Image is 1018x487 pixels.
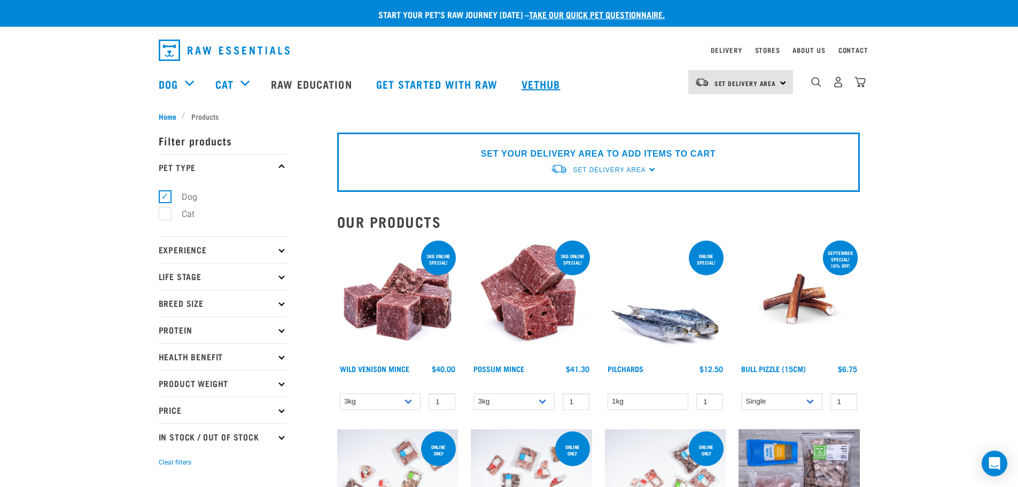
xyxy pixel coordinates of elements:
a: Vethub [511,63,574,105]
a: take our quick pet questionnaire. [529,12,665,17]
div: $6.75 [838,365,857,373]
nav: breadcrumbs [159,111,860,122]
div: Online Only [689,439,724,461]
p: SET YOUR DELIVERY AREA TO ADD ITEMS TO CART [481,148,716,160]
img: Bull Pizzle [739,238,860,360]
p: In Stock / Out Of Stock [159,423,287,450]
div: September special! 10% off! [823,245,858,274]
p: Price [159,397,287,423]
img: home-icon-1@2x.png [811,77,821,87]
img: van-moving.png [695,78,709,87]
nav: dropdown navigation [150,35,868,65]
a: About Us [792,48,825,52]
img: Pile Of Cubed Wild Venison Mince For Pets [337,238,459,360]
p: Breed Size [159,290,287,316]
img: van-moving.png [550,164,568,175]
div: Online Only [555,439,590,461]
input: 1 [830,393,857,410]
div: 3kg online special! [555,248,590,270]
span: Set Delivery Area [714,81,776,85]
a: Wild Venison Mince [340,367,409,370]
input: 1 [696,393,723,410]
div: 3kg online special! [421,248,456,270]
div: Open Intercom Messenger [982,451,1007,476]
a: Dog [159,76,178,92]
button: Clear filters [159,458,191,467]
a: Pilchards [608,367,643,370]
a: Home [159,111,182,122]
div: $40.00 [432,365,455,373]
p: Protein [159,316,287,343]
a: Contact [838,48,868,52]
span: Home [159,111,176,122]
img: 1102 Possum Mince 01 [471,238,592,360]
p: Product Weight [159,370,287,397]
p: Health Benefit [159,343,287,370]
img: Raw Essentials Logo [159,40,290,61]
a: Cat [215,76,234,92]
label: Dog [165,190,201,204]
img: user.png [833,76,844,88]
div: Online Only [421,439,456,461]
a: Stores [755,48,780,52]
div: $12.50 [700,365,723,373]
a: Bull Pizzle (15cm) [741,367,806,370]
a: Get started with Raw [366,63,511,105]
h2: Our Products [337,213,860,230]
p: Life Stage [159,263,287,290]
a: Possum Mince [473,367,524,370]
img: home-icon@2x.png [854,76,866,88]
div: $41.30 [566,365,589,373]
p: Experience [159,236,287,263]
a: Delivery [711,48,742,52]
p: Pet Type [159,154,287,181]
span: Set Delivery Area [573,166,646,174]
label: Cat [165,207,199,221]
img: Four Whole Pilchards [605,238,726,360]
a: Raw Education [260,63,365,105]
input: 1 [563,393,589,410]
input: 1 [429,393,455,410]
div: ONLINE SPECIAL! [689,248,724,270]
p: Filter products [159,127,287,154]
